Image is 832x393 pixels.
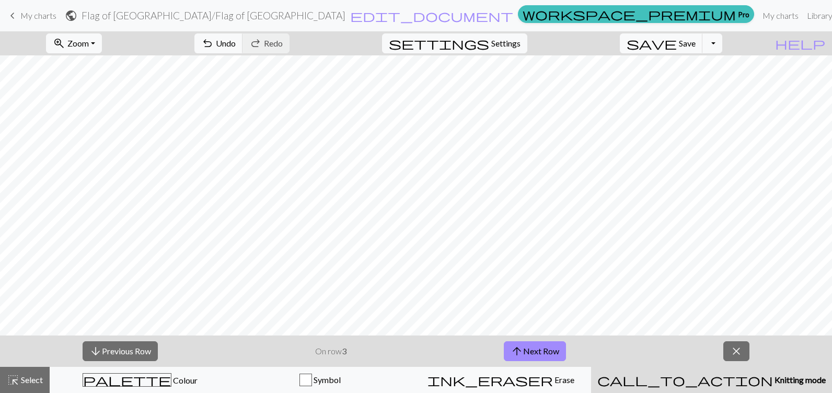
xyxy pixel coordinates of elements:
span: close [730,344,743,359]
button: Save [620,33,703,53]
span: Knitting mode [773,375,826,385]
span: undo [201,36,214,51]
a: My charts [6,7,56,25]
button: Zoom [46,33,102,53]
span: Undo [216,38,236,48]
span: My charts [20,10,56,20]
a: My charts [758,5,803,26]
span: call_to_action [597,373,773,387]
a: Pro [518,5,754,23]
span: Settings [491,37,521,50]
span: palette [83,373,171,387]
span: Colour [171,375,198,385]
span: Zoom [67,38,89,48]
span: keyboard_arrow_left [6,8,19,23]
span: save [627,36,677,51]
span: Select [19,375,43,385]
span: Erase [553,375,574,385]
span: arrow_upward [511,344,523,359]
span: help [775,36,825,51]
button: Next Row [504,341,566,361]
span: ink_eraser [427,373,553,387]
span: settings [389,36,489,51]
h2: Flag of [GEOGRAPHIC_DATA] / Flag of [GEOGRAPHIC_DATA] [82,9,345,21]
span: highlight_alt [7,373,19,387]
span: edit_document [350,8,513,23]
p: On row [315,345,346,357]
span: zoom_in [53,36,65,51]
button: Erase [411,367,591,393]
button: Symbol [230,367,410,393]
span: arrow_downward [89,344,102,359]
button: Knitting mode [591,367,832,393]
span: public [65,8,77,23]
strong: 3 [342,346,346,356]
span: workspace_premium [523,7,736,21]
span: Symbol [312,375,341,385]
button: Colour [50,367,230,393]
i: Settings [389,37,489,50]
button: Undo [194,33,243,53]
span: Save [679,38,696,48]
button: Previous Row [83,341,158,361]
button: SettingsSettings [382,33,527,53]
